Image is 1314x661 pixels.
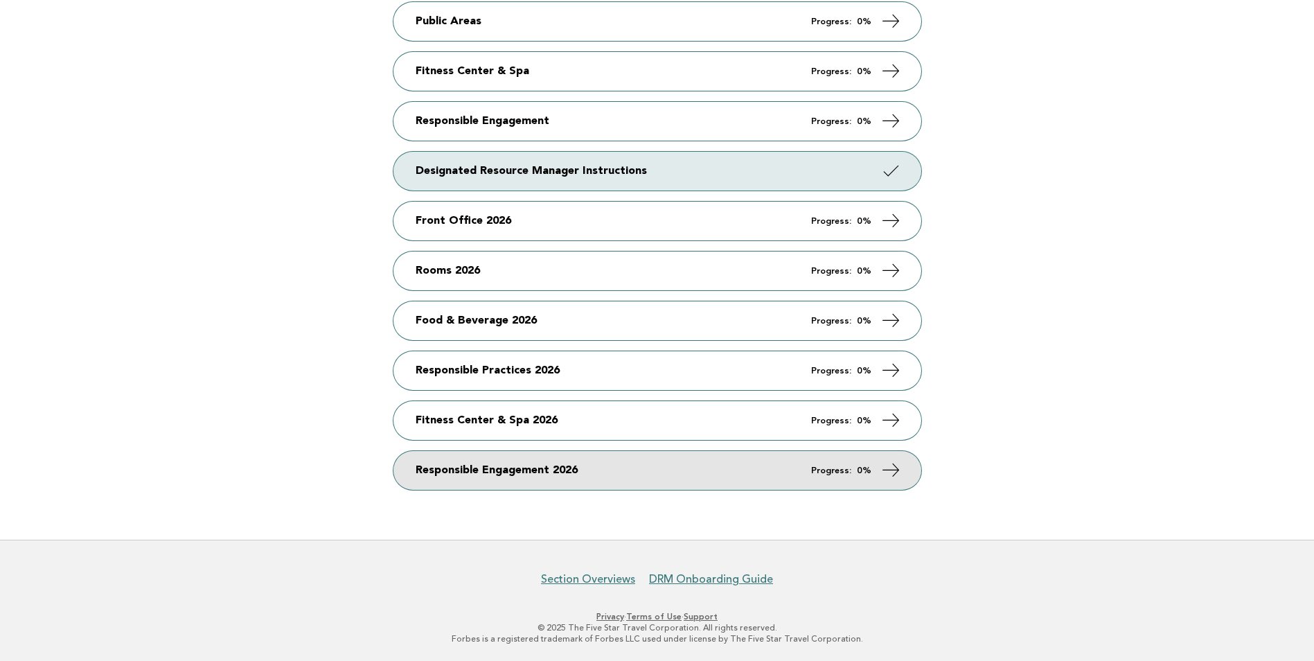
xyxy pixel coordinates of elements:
[626,612,682,622] a: Terms of Use
[857,466,871,475] strong: 0%
[596,612,624,622] a: Privacy
[393,202,921,240] a: Front Office 2026 Progress: 0%
[233,611,1081,622] p: · ·
[811,17,851,26] em: Progress:
[857,367,871,376] strong: 0%
[811,267,851,276] em: Progress:
[857,217,871,226] strong: 0%
[684,612,718,622] a: Support
[857,317,871,326] strong: 0%
[649,572,773,586] a: DRM Onboarding Guide
[393,451,921,490] a: Responsible Engagement 2026 Progress: 0%
[393,152,921,191] a: Designated Resource Manager Instructions
[857,416,871,425] strong: 0%
[393,2,921,41] a: Public Areas Progress: 0%
[393,102,921,141] a: Responsible Engagement Progress: 0%
[393,52,921,91] a: Fitness Center & Spa Progress: 0%
[393,401,921,440] a: Fitness Center & Spa 2026 Progress: 0%
[811,466,851,475] em: Progress:
[393,252,921,290] a: Rooms 2026 Progress: 0%
[233,633,1081,644] p: Forbes is a registered trademark of Forbes LLC used under license by The Five Star Travel Corpora...
[811,367,851,376] em: Progress:
[811,67,851,76] em: Progress:
[811,416,851,425] em: Progress:
[857,267,871,276] strong: 0%
[857,67,871,76] strong: 0%
[811,217,851,226] em: Progress:
[811,117,851,126] em: Progress:
[811,317,851,326] em: Progress:
[541,572,635,586] a: Section Overviews
[393,351,921,390] a: Responsible Practices 2026 Progress: 0%
[393,301,921,340] a: Food & Beverage 2026 Progress: 0%
[857,117,871,126] strong: 0%
[857,17,871,26] strong: 0%
[233,622,1081,633] p: © 2025 The Five Star Travel Corporation. All rights reserved.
